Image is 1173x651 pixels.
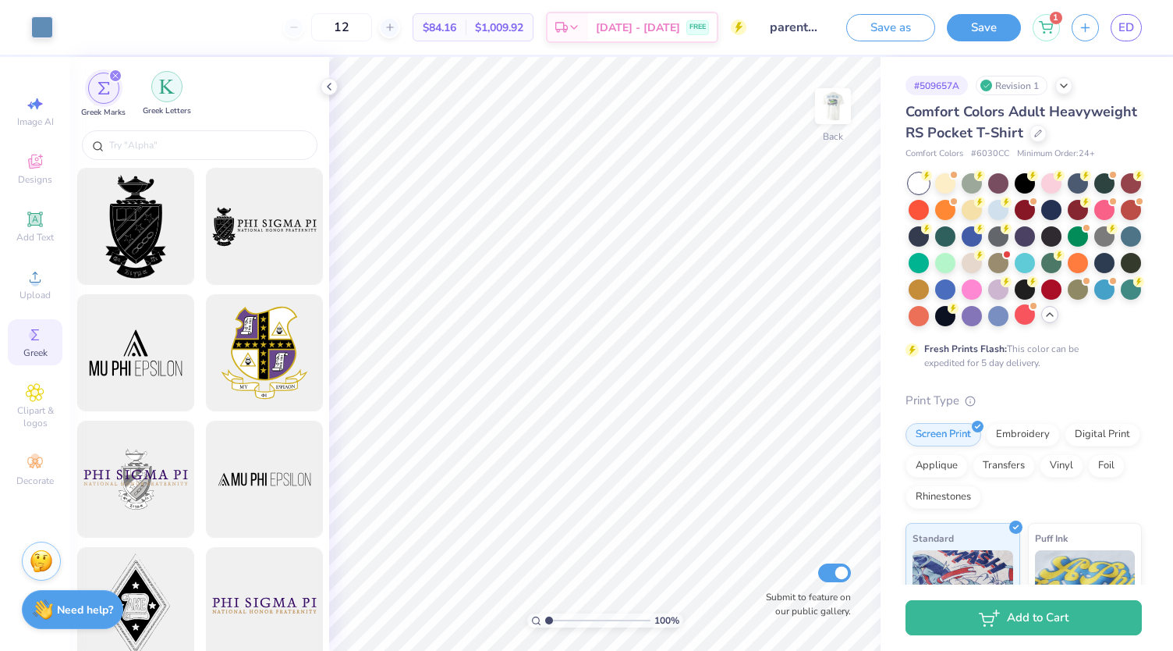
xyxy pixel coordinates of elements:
[971,148,1009,161] span: # 6030CC
[905,600,1142,635] button: Add to Cart
[57,603,113,617] strong: Need help?
[311,13,372,41] input: – –
[19,289,51,301] span: Upload
[905,423,981,446] div: Screen Print
[924,342,1116,370] div: This color can be expedited for 5 day delivery.
[689,22,706,33] span: FREE
[16,231,54,244] span: Add Text
[143,105,191,117] span: Greek Letters
[17,116,54,128] span: Image AI
[947,14,1021,41] button: Save
[913,530,954,546] span: Standard
[905,148,963,161] span: Comfort Colors
[924,343,1007,355] strong: Fresh Prints Flash:
[913,550,1013,628] img: Standard
[16,475,54,487] span: Decorate
[596,20,680,36] span: [DATE] - [DATE]
[143,73,191,119] button: filter button
[1088,454,1125,478] div: Foil
[81,73,126,119] div: filter for Greek Marks
[905,102,1137,142] span: Comfort Colors Adult Heavyweight RS Pocket T-Shirt
[905,486,981,509] div: Rhinestones
[905,454,968,478] div: Applique
[823,130,843,144] div: Back
[97,82,110,94] img: Greek Marks Image
[817,91,849,122] img: Back
[8,404,62,429] span: Clipart & logos
[976,76,1047,95] div: Revision 1
[81,73,126,119] button: filter button
[18,173,52,186] span: Designs
[475,20,523,36] span: $1,009.92
[905,76,968,95] div: # 509657A
[846,14,935,41] button: Save as
[654,614,679,628] span: 100 %
[143,71,191,117] div: filter for Greek Letters
[758,12,835,43] input: Untitled Design
[757,590,851,618] label: Submit to feature on our public gallery.
[159,79,175,94] img: Greek Letters Image
[1111,14,1142,41] a: ED
[1017,148,1095,161] span: Minimum Order: 24 +
[23,347,48,359] span: Greek
[973,454,1035,478] div: Transfers
[905,392,1142,410] div: Print Type
[108,137,307,153] input: Try "Alpha"
[423,20,456,36] span: $84.16
[1118,19,1134,37] span: ED
[986,423,1060,446] div: Embroidery
[1035,550,1136,628] img: Puff Ink
[1040,454,1083,478] div: Vinyl
[1050,12,1062,24] span: 1
[1035,530,1068,546] span: Puff Ink
[1065,423,1140,446] div: Digital Print
[81,107,126,119] span: Greek Marks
